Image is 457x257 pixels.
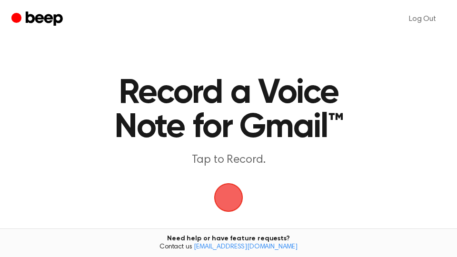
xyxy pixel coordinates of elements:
span: Contact us [6,243,451,252]
a: Beep [11,10,65,29]
a: Log Out [399,8,446,30]
p: Tap to Record. [103,152,354,168]
a: [EMAIL_ADDRESS][DOMAIN_NAME] [194,244,298,250]
h1: Record a Voice Note for Gmail™ [103,76,354,145]
img: Beep Logo [214,183,243,212]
